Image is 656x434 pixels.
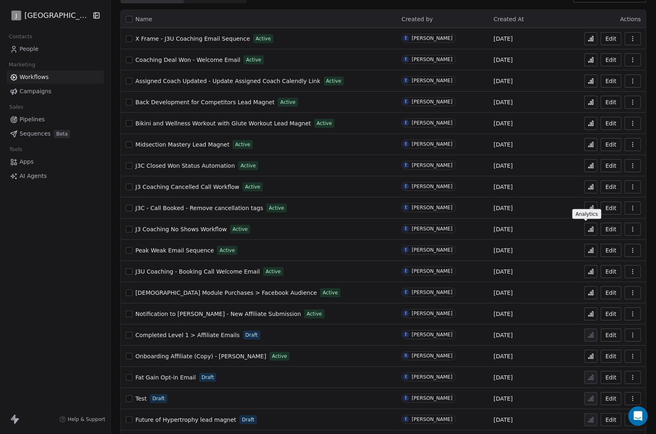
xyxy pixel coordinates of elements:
[136,332,240,338] span: Completed Level 1 > Affiliate Emails
[601,307,621,320] button: Edit
[246,56,261,64] span: Active
[7,70,104,84] a: Workflows
[272,353,287,360] span: Active
[412,226,452,232] div: [PERSON_NAME]
[136,268,260,275] span: J3U Coaching - Booking Call Welcome Email
[136,310,301,318] a: Notification to [PERSON_NAME] - New Affiliate Submission
[54,130,70,138] span: Beta
[15,11,17,20] span: J
[412,120,452,126] div: [PERSON_NAME]
[20,45,39,53] span: People
[401,16,433,22] span: Created by
[412,35,452,41] div: [PERSON_NAME]
[601,117,621,130] button: Edit
[620,16,641,22] span: Actions
[494,310,513,318] span: [DATE]
[405,353,408,359] div: R
[136,98,275,106] a: Back Development for Competitors Lead Magnet
[601,244,621,257] button: Edit
[280,99,295,106] span: Active
[405,56,407,63] div: E
[136,56,241,64] a: Coaching Deal Won - Welcome Email
[405,374,407,380] div: E
[601,180,621,193] a: Edit
[136,226,227,232] span: J3 Coaching No Shows Workflow
[601,53,621,66] button: Edit
[494,267,513,276] span: [DATE]
[136,35,250,42] span: X Frame - J3U Coaching Email Sequence
[405,310,407,317] div: E
[405,204,407,211] div: E
[256,35,271,42] span: Active
[136,204,263,212] a: J3C - Call Booked - Remove cancellation tags
[136,141,230,148] span: Midsection Mastery Lead Magnet
[601,392,621,405] button: Edit
[405,226,407,232] div: E
[494,352,513,360] span: [DATE]
[317,120,332,127] span: Active
[136,120,311,127] span: Bikini and Wellness Workout with Glute Workout Lead Magnet
[601,202,621,215] a: Edit
[136,99,275,105] span: Back Development for Competitors Lead Magnet
[152,395,165,402] span: Draft
[20,73,49,81] span: Workflows
[412,395,452,401] div: [PERSON_NAME]
[405,99,407,105] div: E
[136,140,230,149] a: Midsection Mastery Lead Magnet
[412,57,452,62] div: [PERSON_NAME]
[412,268,452,274] div: [PERSON_NAME]
[241,162,256,169] span: Active
[576,211,598,217] p: Analytics
[136,311,301,317] span: Notification to [PERSON_NAME] - New Affiliate Submission
[136,183,239,191] a: J3 Coaching Cancelled Call Workflow
[5,59,39,71] span: Marketing
[136,289,317,297] a: [DEMOGRAPHIC_DATA] Module Purchases > Facebook Audience
[136,395,147,403] a: Test
[494,183,513,191] span: [DATE]
[405,35,407,42] div: E
[494,77,513,85] span: [DATE]
[20,115,45,124] span: Pipelines
[412,205,452,210] div: [PERSON_NAME]
[20,129,50,138] span: Sequences
[494,289,513,297] span: [DATE]
[405,268,407,274] div: E
[136,267,260,276] a: J3U Coaching - Booking Call Welcome Email
[7,113,104,126] a: Pipelines
[494,416,513,424] span: [DATE]
[601,329,621,342] button: Edit
[233,226,248,233] span: Active
[601,96,621,109] button: Edit
[601,413,621,426] a: Edit
[5,31,36,43] span: Contacts
[202,374,214,381] span: Draft
[136,416,237,423] span: Future of Hypertrophy lead magnet
[405,331,407,338] div: E
[601,159,621,172] button: Edit
[136,331,240,339] a: Completed Level 1 > Affiliate Emails
[494,119,513,127] span: [DATE]
[136,35,250,43] a: X Frame - J3U Coaching Email Sequence
[265,268,281,275] span: Active
[405,183,407,190] div: E
[412,353,452,359] div: [PERSON_NAME]
[219,247,235,254] span: Active
[628,406,648,426] div: Open Intercom Messenger
[601,32,621,45] a: Edit
[601,371,621,384] button: Edit
[405,416,407,423] div: E
[412,162,452,168] div: [PERSON_NAME]
[494,35,513,43] span: [DATE]
[405,141,407,147] div: E
[136,416,237,424] a: Future of Hypertrophy lead magnet
[494,140,513,149] span: [DATE]
[601,286,621,299] a: Edit
[136,57,241,63] span: Coaching Deal Won - Welcome Email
